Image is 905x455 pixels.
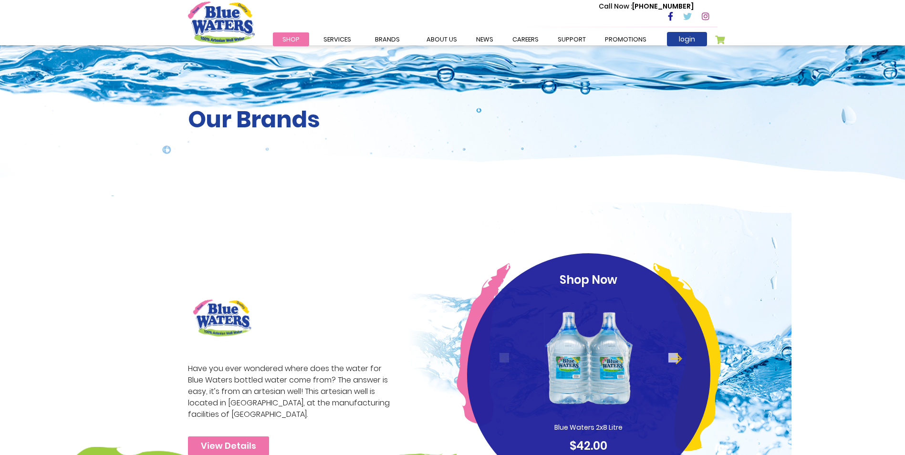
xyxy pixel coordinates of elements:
a: Promotions [595,32,656,46]
p: Blue Waters 2x8 Litre [529,423,648,433]
img: Blue_Waters_2x8_Litre_1_1.png [542,293,635,423]
a: support [548,32,595,46]
button: Next [668,353,678,362]
span: Brands [375,35,400,44]
span: Call Now : [599,1,632,11]
p: Have you ever wondered where does the water for Blue Waters bottled water come from? The answer i... [188,363,395,420]
img: brand logo [188,294,256,341]
a: Blue Waters 2x8 Litre $42.00 [485,293,692,455]
a: store logo [188,1,255,43]
span: Shop [282,35,300,44]
a: about us [417,32,467,46]
a: login [667,32,707,46]
p: Shop Now [485,271,692,289]
span: $42.00 [570,438,607,454]
p: [PHONE_NUMBER] [599,1,694,11]
button: Previous [499,353,509,362]
img: yellow-curve.png [653,263,721,451]
img: pink-curve.png [457,263,510,424]
span: Services [323,35,351,44]
h2: Our Brands [188,106,718,134]
a: careers [503,32,548,46]
a: News [467,32,503,46]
